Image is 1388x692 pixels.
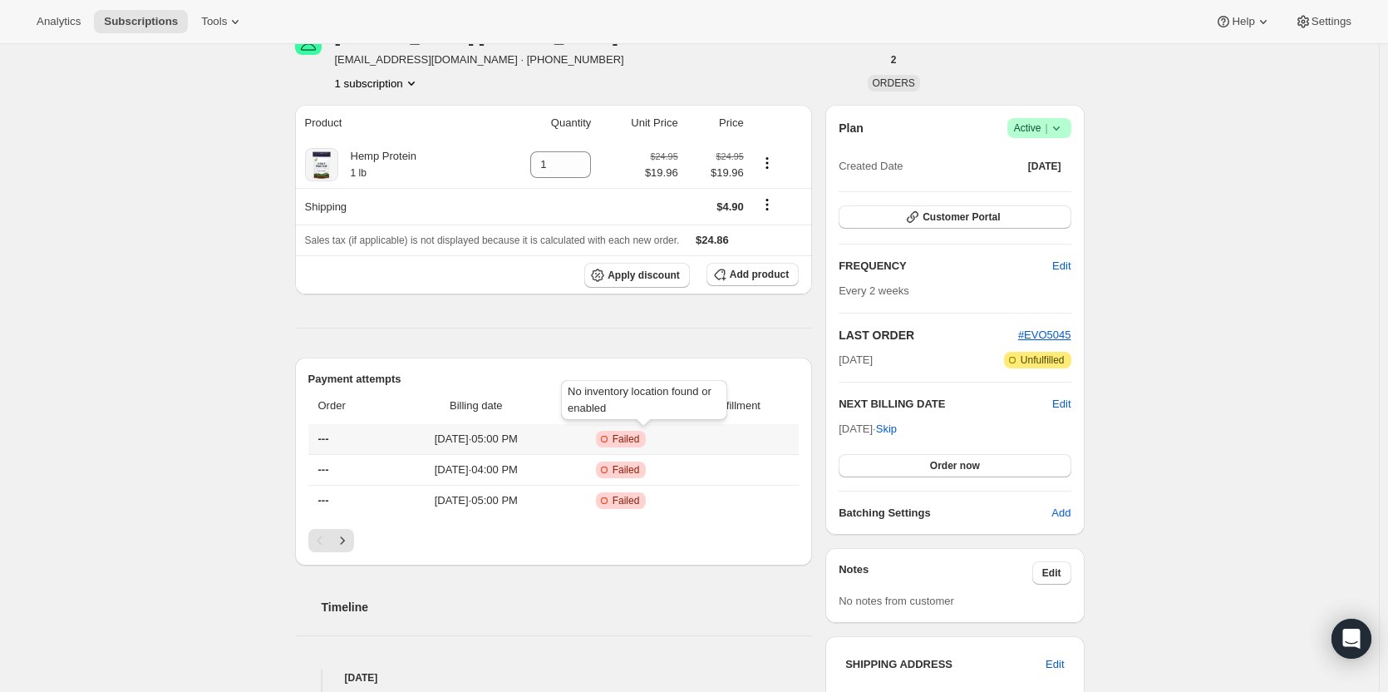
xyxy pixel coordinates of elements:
button: Edit [1036,651,1074,678]
button: Apply discount [584,263,690,288]
button: Add product [706,263,799,286]
h2: FREQUENCY [839,258,1052,274]
span: Every 2 weeks [839,284,909,297]
span: [DATE] · 04:00 PM [393,462,559,478]
button: Order now [839,454,1071,477]
span: 2 [891,53,897,67]
button: Analytics [27,10,91,33]
span: [EMAIL_ADDRESS][DOMAIN_NAME] · [PHONE_NUMBER] [335,52,638,68]
span: Add product [730,268,789,281]
th: Quantity [488,105,596,141]
span: Settings [1312,15,1351,28]
a: #EVO5045 [1018,329,1071,341]
span: Add [1051,505,1071,521]
nav: Pagination [308,529,800,552]
button: Settings [1285,10,1361,33]
span: [DATE] [1028,160,1061,173]
span: ORDERS [873,77,915,89]
button: Add [1041,500,1080,526]
span: Failed [613,463,640,477]
span: | [1045,121,1047,135]
h6: Batching Settings [839,505,1051,521]
span: Sales tax (if applicable) is not displayed because it is calculated with each new order. [305,235,680,246]
span: Help [1232,15,1254,28]
span: [DATE] · 05:00 PM [393,492,559,509]
h3: Notes [839,561,1032,585]
button: Edit [1042,253,1080,279]
th: Product [295,105,489,141]
span: Failed [613,432,640,446]
span: --- [318,432,329,445]
div: [PERSON_NAME] [PERSON_NAME] [335,28,638,45]
button: Edit [1052,396,1071,413]
button: 2 [881,48,907,72]
span: Unfulfilled [1021,353,1065,367]
small: 1 lb [351,167,367,179]
button: Help [1205,10,1281,33]
span: $24.86 [696,234,729,246]
button: #EVO5045 [1018,327,1071,344]
span: $19.96 [645,165,678,181]
span: Skip [876,421,897,437]
span: Order now [930,459,980,472]
h2: Plan [839,120,864,136]
button: Customer Portal [839,205,1071,229]
th: Unit Price [596,105,682,141]
h2: Timeline [322,599,813,615]
button: Product actions [754,154,780,172]
span: Apply discount [608,269,680,282]
span: Analytics [37,15,81,28]
span: Subscriptions [104,15,178,28]
div: Hemp Protein [338,148,416,181]
img: product img [305,148,338,181]
small: $24.95 [651,151,678,161]
span: Failed [613,494,640,507]
h4: [DATE] [295,670,813,686]
button: Next [331,529,354,552]
span: Created Date [839,158,903,175]
span: --- [318,463,329,476]
th: Shipping [295,188,489,225]
div: Open Intercom Messenger [1331,619,1371,659]
th: Price [683,105,749,141]
span: No notes from customer [839,595,954,607]
h2: Payment attempts [308,371,800,388]
th: Order [308,388,389,424]
button: Shipping actions [754,195,780,214]
span: [DATE] [839,352,873,368]
span: Edit [1042,566,1061,580]
button: Tools [191,10,253,33]
button: Edit [1032,561,1071,585]
small: $24.95 [716,151,744,161]
button: Product actions [335,75,420,91]
span: $4.90 [716,200,744,213]
span: Tools [201,15,227,28]
button: Subscriptions [94,10,188,33]
span: $19.96 [688,165,744,181]
span: Fulfillment [683,398,790,414]
span: Billing date [393,398,559,414]
span: --- [318,494,329,507]
span: [DATE] · [839,423,897,435]
span: Customer Portal [923,210,1000,224]
h2: LAST ORDER [839,327,1018,344]
span: Active [1014,120,1065,136]
span: [DATE] · 05:00 PM [393,431,559,447]
button: Skip [866,416,907,442]
span: Edit [1052,258,1071,274]
span: Edit [1046,656,1064,673]
button: [DATE] [1018,155,1071,178]
h2: NEXT BILLING DATE [839,396,1052,413]
h3: SHIPPING ADDRESS [845,656,1046,673]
